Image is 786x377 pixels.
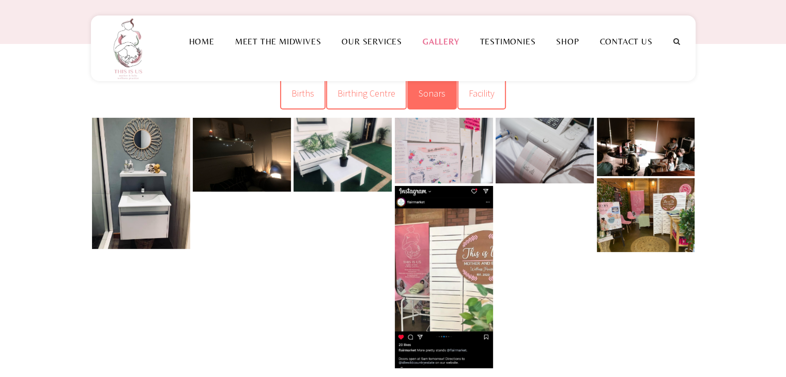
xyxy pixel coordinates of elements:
a: IMG_7844 [395,186,493,368]
span: Births [291,87,314,99]
a: Sonars [407,77,457,109]
a: Meet the Midwives [225,37,332,46]
a: Facility [457,77,506,109]
a: Our Services [331,37,412,46]
a: Gallery [412,37,470,46]
span: Birthing Centre [337,87,395,99]
a: IMG_8091_jpg [597,118,695,176]
a: Birthing Centre [326,77,407,109]
a: Births [280,77,326,109]
a: DSC_3220 [496,118,594,183]
a: DSC_3124 [395,118,493,183]
a: Shop [546,37,589,46]
img: This is us practice [106,15,153,81]
a: IMG_2487 [294,118,392,192]
a: IMG_5473 [193,118,291,192]
a: IMG_2488 [92,118,190,249]
a: Testimonies [469,37,546,46]
span: Facility [469,87,495,99]
a: IMG_7838 [597,178,695,252]
span: Sonars [419,87,445,99]
a: Home [178,37,224,46]
a: Contact Us [590,37,663,46]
